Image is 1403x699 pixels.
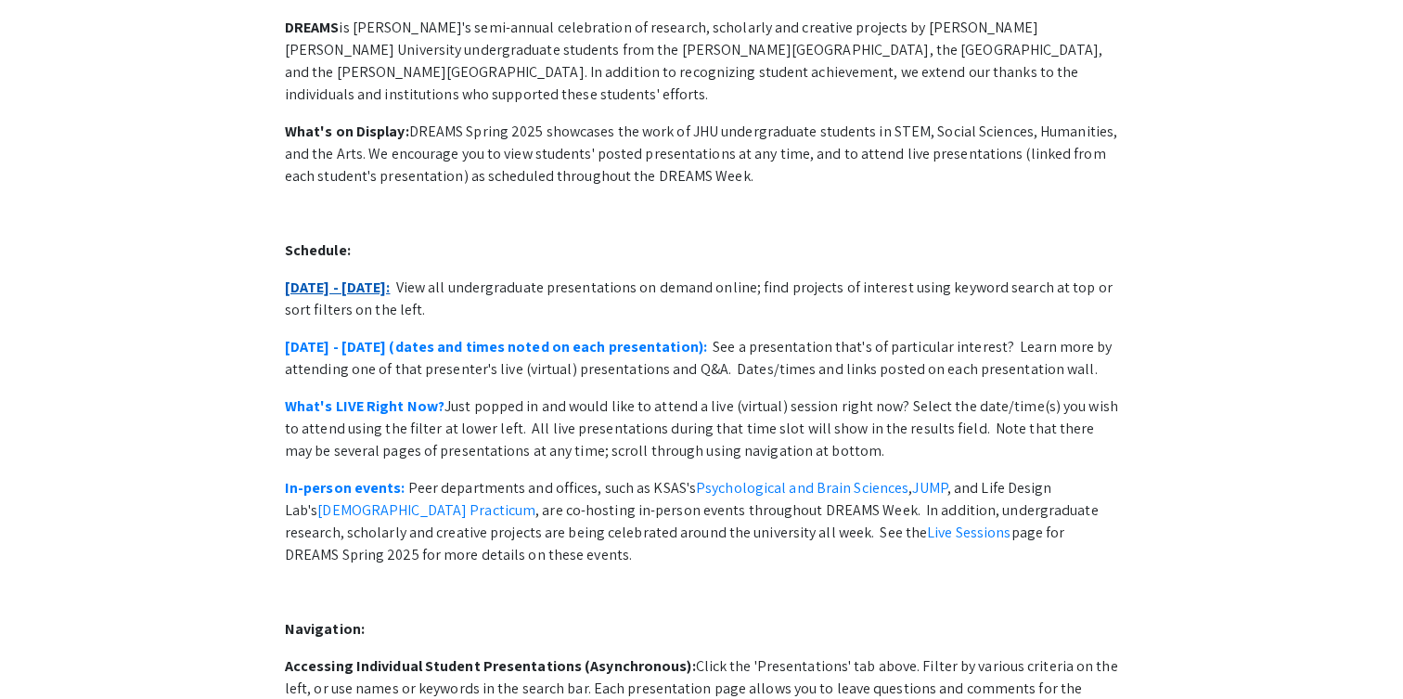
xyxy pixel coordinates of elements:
[285,278,391,297] a: [DATE] - [DATE]:
[285,478,405,498] a: In-person events:
[285,396,444,416] a: What's LIVE Right Now?
[927,523,1010,542] a: Live Sessions
[285,395,1118,462] p: Just popped in and would like to attend a live (virtual) session right now? Select the date/time(...
[696,478,908,498] a: Psychological and Brain Sciences
[317,500,535,520] a: [DEMOGRAPHIC_DATA] Practicum
[285,337,707,356] a: [DATE] - [DATE] (dates and times noted on each presentation):
[912,478,946,498] a: JUMP
[285,477,1118,566] p: Peer departments and offices, such as KSAS's , , and Life Design Lab's , are co-hosting in-person...
[285,277,1118,321] p: View all undergraduate presentations on demand online; find projects of interest using keyword se...
[285,336,1118,381] p: See a presentation that's of particular interest? Learn more by attending one of that presenter's...
[285,122,409,141] strong: What's on Display:
[14,615,79,685] iframe: Chat
[285,18,340,37] strong: DREAMS
[285,656,696,676] strong: Accessing Individual Student Presentations (Asynchronous):
[285,619,365,639] strong: Navigation:
[285,17,1118,106] p: is [PERSON_NAME]'s semi-annual celebration of research, scholarly and creative projects by [PERSO...
[285,240,351,260] strong: Schedule:
[285,121,1118,188] p: DREAMS Spring 2025 showcases the work of JHU undergraduate students in STEM, Social Sciences, Hum...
